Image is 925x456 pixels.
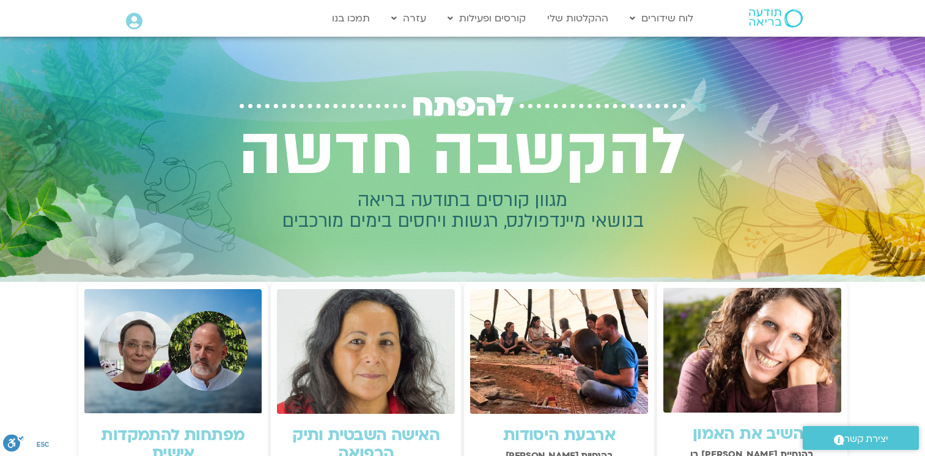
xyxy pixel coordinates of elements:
[749,9,803,28] img: תודעה בריאה
[326,7,376,30] a: תמכו בנו
[412,89,514,123] span: להפתח
[693,423,812,445] a: להשיב את האמון
[624,7,699,30] a: לוח שידורים
[844,431,888,447] span: יצירת קשר
[223,115,702,190] h2: להקשבה חדשה
[441,7,532,30] a: קורסים ופעילות
[223,190,702,232] h2: מגוון קורסים בתודעה בריאה בנושאי מיינדפולנס, רגשות ויחסים בימים מורכבים
[803,426,919,450] a: יצירת קשר
[385,7,432,30] a: עזרה
[503,424,615,446] a: ארבעת היסודות
[541,7,614,30] a: ההקלטות שלי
